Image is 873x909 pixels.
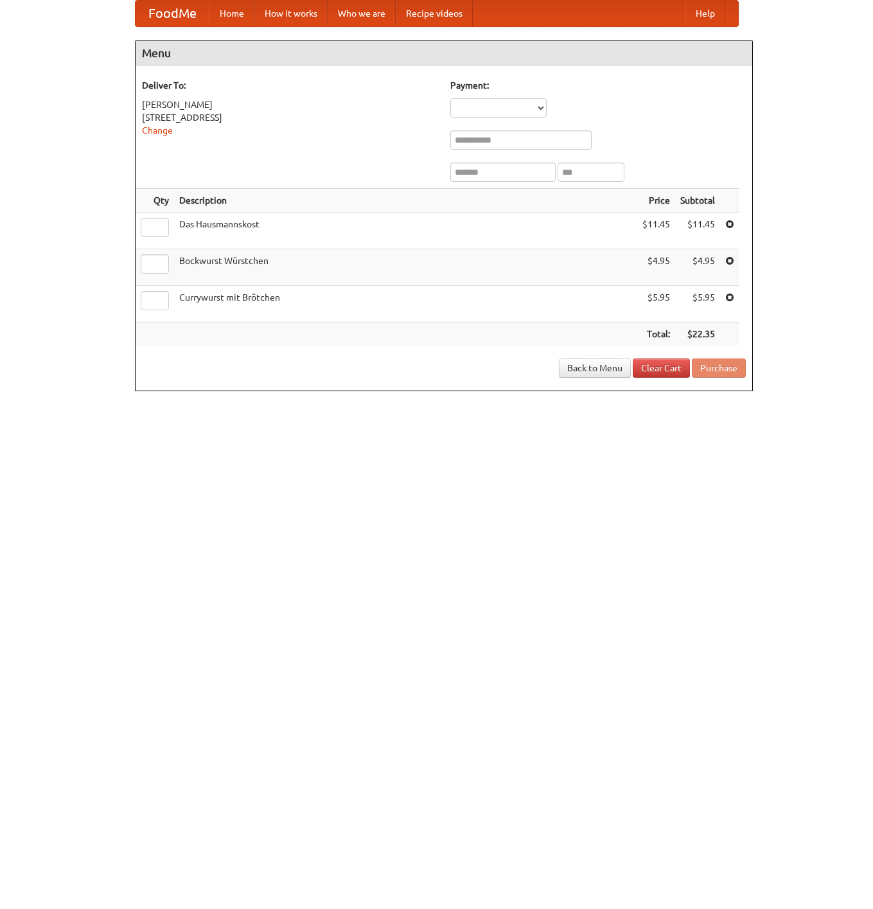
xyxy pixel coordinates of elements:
[142,79,437,92] h5: Deliver To:
[692,358,746,378] button: Purchase
[450,79,746,92] h5: Payment:
[685,1,725,26] a: Help
[142,125,173,136] a: Change
[174,249,637,286] td: Bockwurst Würstchen
[136,189,174,213] th: Qty
[136,1,209,26] a: FoodMe
[633,358,690,378] a: Clear Cart
[675,189,720,213] th: Subtotal
[174,286,637,322] td: Currywurst mit Brötchen
[637,213,675,249] td: $11.45
[637,189,675,213] th: Price
[675,322,720,346] th: $22.35
[136,40,752,66] h4: Menu
[142,98,437,111] div: [PERSON_NAME]
[675,213,720,249] td: $11.45
[637,249,675,286] td: $4.95
[142,111,437,124] div: [STREET_ADDRESS]
[637,286,675,322] td: $5.95
[254,1,328,26] a: How it works
[174,213,637,249] td: Das Hausmannskost
[559,358,631,378] a: Back to Menu
[675,286,720,322] td: $5.95
[675,249,720,286] td: $4.95
[174,189,637,213] th: Description
[396,1,473,26] a: Recipe videos
[209,1,254,26] a: Home
[637,322,675,346] th: Total:
[328,1,396,26] a: Who we are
